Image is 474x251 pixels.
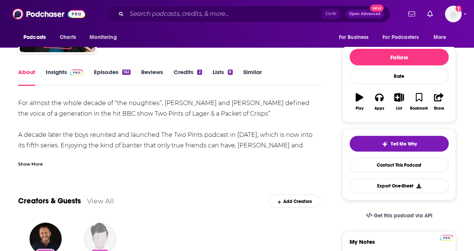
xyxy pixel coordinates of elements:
span: For Podcasters [382,32,419,43]
div: Add Creators [269,194,320,208]
button: tell me why sparkleTell Me Why [350,136,449,152]
img: User Profile [445,6,462,22]
button: Open AdvancedNew [346,9,384,19]
div: Play [356,106,364,111]
div: 8 [228,70,233,75]
div: Rate [350,68,449,84]
span: Podcasts [23,32,46,43]
span: Charts [60,32,76,43]
a: Reviews [141,68,163,86]
button: open menu [428,30,456,45]
a: Get this podcast via API [360,206,438,225]
a: View All [87,197,114,205]
button: List [389,88,409,115]
input: Search podcasts, credits, & more... [127,8,322,20]
button: Show profile menu [445,6,462,22]
button: Play [350,88,369,115]
a: Show notifications dropdown [405,8,418,20]
img: Podchaser Pro [70,70,83,76]
span: Get this podcast via API [374,212,432,219]
span: Monitoring [90,32,117,43]
button: Apps [369,88,389,115]
div: List [396,106,402,111]
a: About [18,68,35,86]
span: Open Advanced [349,12,381,16]
a: Creators & Guests [18,196,81,206]
a: Charts [55,30,81,45]
button: open menu [378,30,430,45]
span: More [434,32,446,43]
div: Search podcasts, credits, & more... [106,5,390,23]
button: open menu [84,30,126,45]
span: Tell Me Why [391,141,417,147]
img: Podchaser Pro [440,235,453,241]
a: Credits2 [174,68,202,86]
img: Podchaser - Follow, Share and Rate Podcasts [12,7,85,21]
div: Bookmark [410,106,428,111]
span: Logged in as Naomiumusic [445,6,462,22]
div: Apps [375,106,384,111]
button: Bookmark [409,88,429,115]
button: open menu [18,30,56,45]
a: InsightsPodchaser Pro [46,68,83,86]
a: Episodes162 [94,68,131,86]
div: For almost the whole decade of “the noughties”, [PERSON_NAME] and [PERSON_NAME] defined the voice... [18,98,320,193]
button: Export One-Sheet [350,178,449,193]
a: Contact This Podcast [350,158,449,172]
div: 2 [197,70,202,75]
button: Follow [350,49,449,65]
a: Similar [243,68,262,86]
img: tell me why sparkle [382,141,388,147]
a: Pro website [440,234,453,241]
span: New [370,5,384,12]
a: Lists8 [213,68,233,86]
span: Ctrl K [322,9,340,19]
svg: Add a profile image [455,6,462,12]
div: Share [434,106,444,111]
a: Show notifications dropdown [424,8,436,20]
button: Share [429,88,449,115]
button: open menu [333,30,378,45]
span: For Business [339,32,368,43]
div: 162 [122,70,131,75]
